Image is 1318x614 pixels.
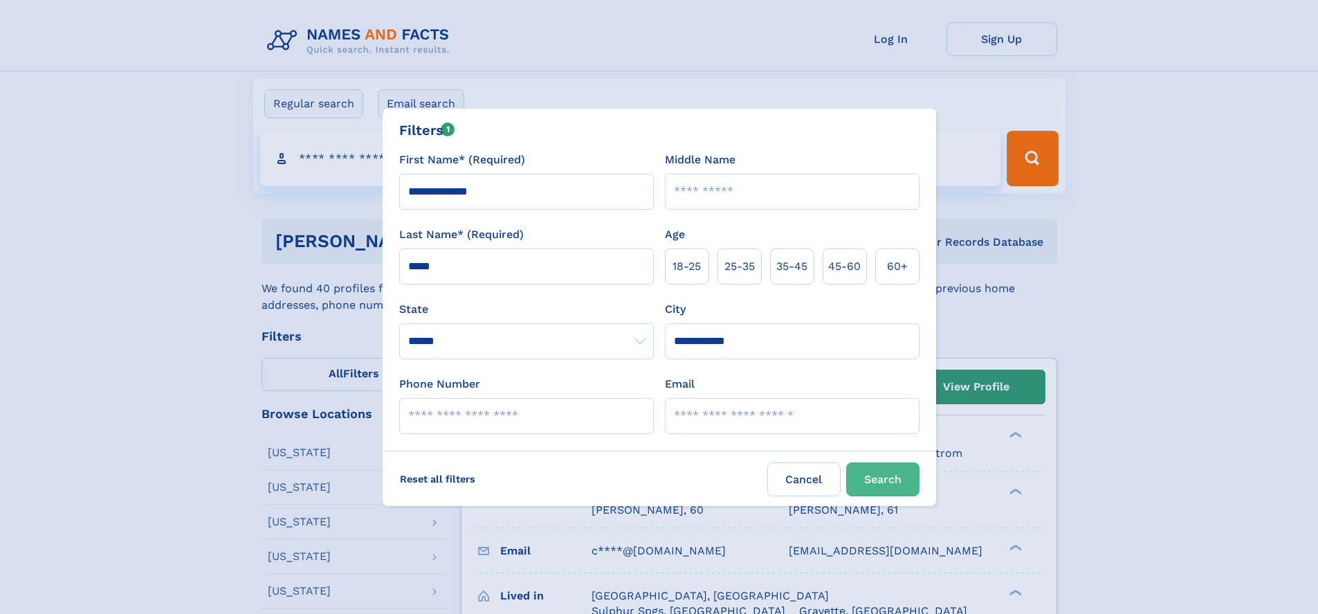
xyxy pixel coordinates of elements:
[665,226,685,243] label: Age
[391,462,484,496] label: Reset all filters
[724,258,755,275] span: 25‑35
[399,226,524,243] label: Last Name* (Required)
[399,120,455,141] div: Filters
[399,152,525,168] label: First Name* (Required)
[399,301,654,318] label: State
[399,376,480,392] label: Phone Number
[672,258,701,275] span: 18‑25
[767,462,841,496] label: Cancel
[665,301,686,318] label: City
[846,462,919,496] button: Search
[828,258,861,275] span: 45‑60
[776,258,807,275] span: 35‑45
[887,258,908,275] span: 60+
[665,376,695,392] label: Email
[665,152,735,168] label: Middle Name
